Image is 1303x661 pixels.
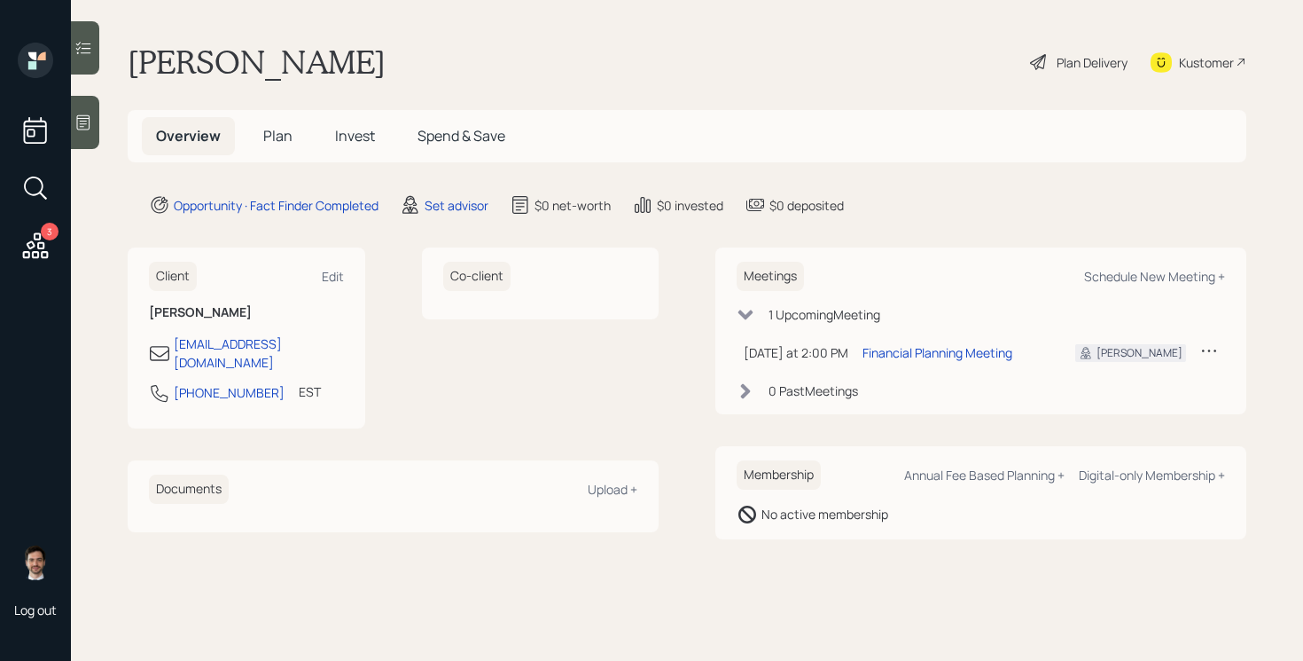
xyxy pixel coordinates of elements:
[263,126,293,146] span: Plan
[149,475,229,504] h6: Documents
[904,467,1065,484] div: Annual Fee Based Planning +
[1057,53,1127,72] div: Plan Delivery
[769,196,844,215] div: $0 deposited
[149,305,344,320] h6: [PERSON_NAME]
[174,383,285,402] div: [PHONE_NUMBER]
[744,343,848,362] div: [DATE] at 2:00 PM
[299,382,321,401] div: EST
[322,268,344,285] div: Edit
[761,505,888,523] div: No active membership
[534,196,611,215] div: $0 net-worth
[41,223,59,240] div: 3
[425,196,488,215] div: Set advisor
[14,602,57,618] div: Log out
[174,334,344,372] div: [EMAIL_ADDRESS][DOMAIN_NAME]
[1079,467,1225,484] div: Digital-only Membership +
[1096,345,1182,361] div: [PERSON_NAME]
[737,262,804,291] h6: Meetings
[1084,268,1225,285] div: Schedule New Meeting +
[335,126,375,146] span: Invest
[657,196,723,215] div: $0 invested
[18,545,53,580] img: jonah-coleman-headshot.png
[417,126,505,146] span: Spend & Save
[588,481,637,498] div: Upload +
[174,196,378,215] div: Opportunity · Fact Finder Completed
[149,262,197,291] h6: Client
[128,43,386,82] h1: [PERSON_NAME]
[737,460,821,490] h6: Membership
[443,262,511,291] h6: Co-client
[862,343,1012,362] div: Financial Planning Meeting
[769,305,880,324] div: 1 Upcoming Meeting
[156,126,221,146] span: Overview
[1179,53,1234,72] div: Kustomer
[769,382,858,400] div: 0 Past Meeting s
